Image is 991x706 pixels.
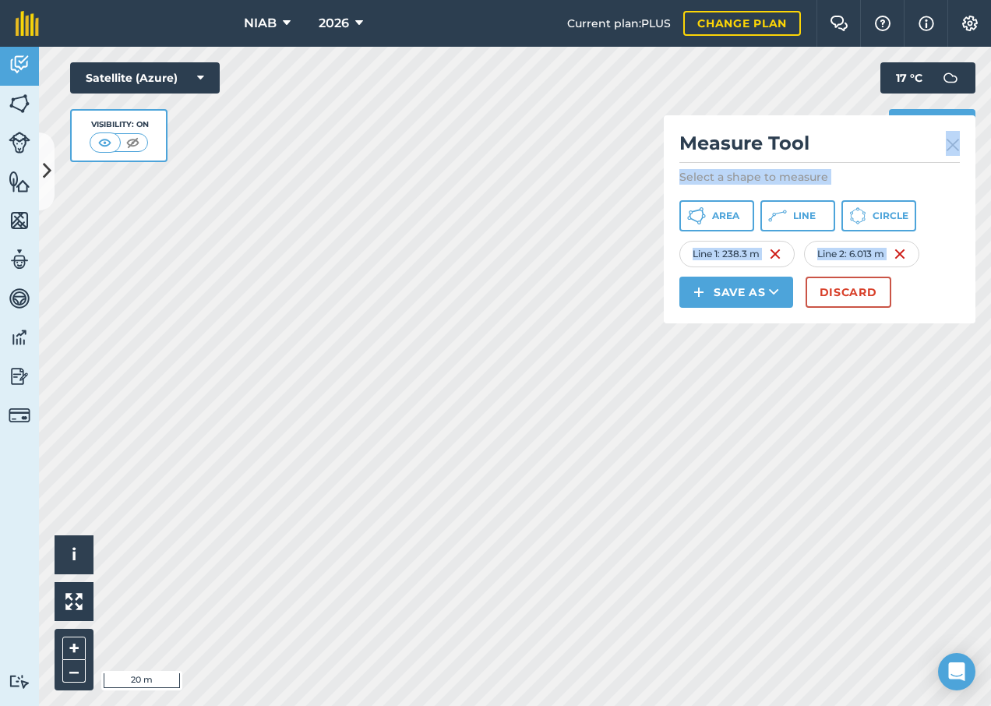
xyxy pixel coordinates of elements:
img: svg+xml;base64,PD94bWwgdmVyc2lvbj0iMS4wIiBlbmNvZGluZz0idXRmLTgiPz4KPCEtLSBHZW5lcmF0b3I6IEFkb2JlIE... [9,248,30,271]
img: svg+xml;base64,PHN2ZyB4bWxucz0iaHR0cDovL3d3dy53My5vcmcvMjAwMC9zdmciIHdpZHRoPSIyMiIgaGVpZ2h0PSIzMC... [946,136,960,154]
img: svg+xml;base64,PD94bWwgdmVyc2lvbj0iMS4wIiBlbmNvZGluZz0idXRmLTgiPz4KPCEtLSBHZW5lcmF0b3I6IEFkb2JlIE... [9,326,30,349]
p: Select a shape to measure [679,169,960,185]
span: 2026 [319,14,349,33]
span: i [72,545,76,564]
img: svg+xml;base64,PHN2ZyB4bWxucz0iaHR0cDovL3d3dy53My5vcmcvMjAwMC9zdmciIHdpZHRoPSI1MCIgaGVpZ2h0PSI0MC... [123,135,143,150]
button: Area [679,200,754,231]
button: Save as [679,277,793,308]
button: Satellite (Azure) [70,62,220,94]
span: Circle [873,210,908,222]
img: svg+xml;base64,PHN2ZyB4bWxucz0iaHR0cDovL3d3dy53My5vcmcvMjAwMC9zdmciIHdpZHRoPSIxNiIgaGVpZ2h0PSIyNC... [894,245,906,263]
img: svg+xml;base64,PHN2ZyB4bWxucz0iaHR0cDovL3d3dy53My5vcmcvMjAwMC9zdmciIHdpZHRoPSI1MCIgaGVpZ2h0PSI0MC... [95,135,115,150]
img: svg+xml;base64,PD94bWwgdmVyc2lvbj0iMS4wIiBlbmNvZGluZz0idXRmLTgiPz4KPCEtLSBHZW5lcmF0b3I6IEFkb2JlIE... [9,674,30,689]
span: 17 ° C [896,62,922,94]
span: Area [712,210,739,222]
button: – [62,660,86,683]
img: A cog icon [961,16,979,31]
span: Current plan : PLUS [567,15,671,32]
img: fieldmargin Logo [16,11,39,36]
span: NIAB [244,14,277,33]
div: Visibility: On [90,118,149,131]
img: svg+xml;base64,PD94bWwgdmVyc2lvbj0iMS4wIiBlbmNvZGluZz0idXRmLTgiPz4KPCEtLSBHZW5lcmF0b3I6IEFkb2JlIE... [9,132,30,154]
button: Circle [841,200,916,231]
button: i [55,535,93,574]
img: Four arrows, one pointing top left, one top right, one bottom right and the last bottom left [65,593,83,610]
div: Line 1 : 238.3 m [679,241,795,267]
img: svg+xml;base64,PHN2ZyB4bWxucz0iaHR0cDovL3d3dy53My5vcmcvMjAwMC9zdmciIHdpZHRoPSI1NiIgaGVpZ2h0PSI2MC... [9,209,30,232]
button: Line [760,200,835,231]
a: Change plan [683,11,801,36]
div: Line 2 : 6.013 m [804,241,919,267]
div: Open Intercom Messenger [938,653,975,690]
img: Two speech bubbles overlapping with the left bubble in the forefront [830,16,848,31]
button: Print [889,109,976,140]
img: svg+xml;base64,PHN2ZyB4bWxucz0iaHR0cDovL3d3dy53My5vcmcvMjAwMC9zdmciIHdpZHRoPSIxNyIgaGVpZ2h0PSIxNy... [919,14,934,33]
img: svg+xml;base64,PHN2ZyB4bWxucz0iaHR0cDovL3d3dy53My5vcmcvMjAwMC9zdmciIHdpZHRoPSI1NiIgaGVpZ2h0PSI2MC... [9,92,30,115]
img: A question mark icon [873,16,892,31]
button: 17 °C [880,62,975,94]
img: svg+xml;base64,PHN2ZyB4bWxucz0iaHR0cDovL3d3dy53My5vcmcvMjAwMC9zdmciIHdpZHRoPSIxNCIgaGVpZ2h0PSIyNC... [693,283,704,302]
img: svg+xml;base64,PHN2ZyB4bWxucz0iaHR0cDovL3d3dy53My5vcmcvMjAwMC9zdmciIHdpZHRoPSI1NiIgaGVpZ2h0PSI2MC... [9,170,30,193]
img: svg+xml;base64,PD94bWwgdmVyc2lvbj0iMS4wIiBlbmNvZGluZz0idXRmLTgiPz4KPCEtLSBHZW5lcmF0b3I6IEFkb2JlIE... [9,404,30,426]
img: svg+xml;base64,PHN2ZyB4bWxucz0iaHR0cDovL3d3dy53My5vcmcvMjAwMC9zdmciIHdpZHRoPSIxNiIgaGVpZ2h0PSIyNC... [769,245,781,263]
button: + [62,637,86,660]
img: svg+xml;base64,PD94bWwgdmVyc2lvbj0iMS4wIiBlbmNvZGluZz0idXRmLTgiPz4KPCEtLSBHZW5lcmF0b3I6IEFkb2JlIE... [9,287,30,310]
span: Line [793,210,816,222]
img: svg+xml;base64,PD94bWwgdmVyc2lvbj0iMS4wIiBlbmNvZGluZz0idXRmLTgiPz4KPCEtLSBHZW5lcmF0b3I6IEFkb2JlIE... [9,365,30,388]
h2: Measure Tool [679,131,960,163]
button: Discard [806,277,891,308]
img: svg+xml;base64,PD94bWwgdmVyc2lvbj0iMS4wIiBlbmNvZGluZz0idXRmLTgiPz4KPCEtLSBHZW5lcmF0b3I6IEFkb2JlIE... [935,62,966,94]
img: svg+xml;base64,PD94bWwgdmVyc2lvbj0iMS4wIiBlbmNvZGluZz0idXRmLTgiPz4KPCEtLSBHZW5lcmF0b3I6IEFkb2JlIE... [9,53,30,76]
